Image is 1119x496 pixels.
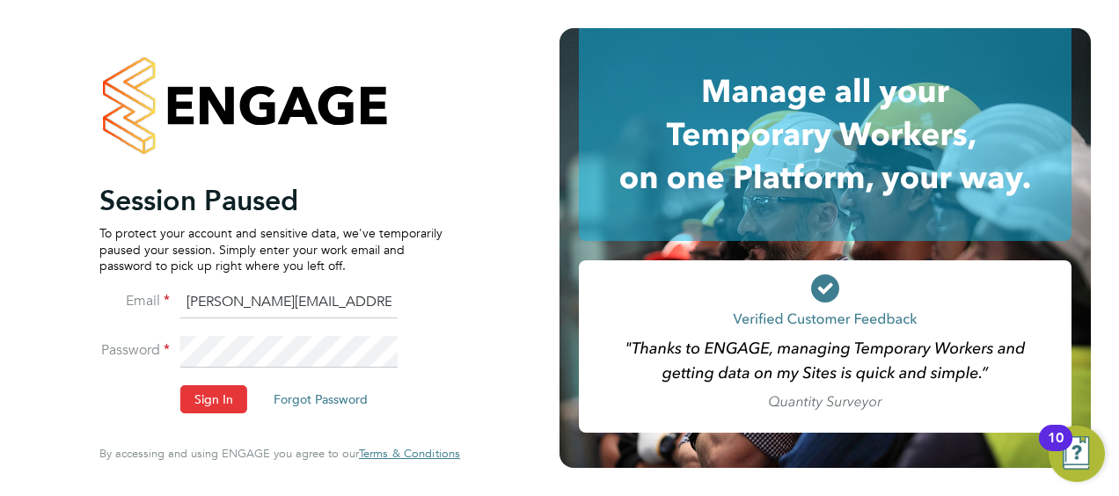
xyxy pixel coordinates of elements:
[1049,426,1105,482] button: Open Resource Center, 10 new notifications
[99,292,170,310] label: Email
[99,225,442,274] p: To protect your account and sensitive data, we've temporarily paused your session. Simply enter y...
[180,385,247,413] button: Sign In
[260,385,382,413] button: Forgot Password
[99,183,442,218] h2: Session Paused
[99,446,460,461] span: By accessing and using ENGAGE you agree to our
[99,341,170,360] label: Password
[1048,438,1064,461] div: 10
[359,447,460,461] a: Terms & Conditions
[180,287,398,318] input: Enter your work email...
[359,446,460,461] span: Terms & Conditions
